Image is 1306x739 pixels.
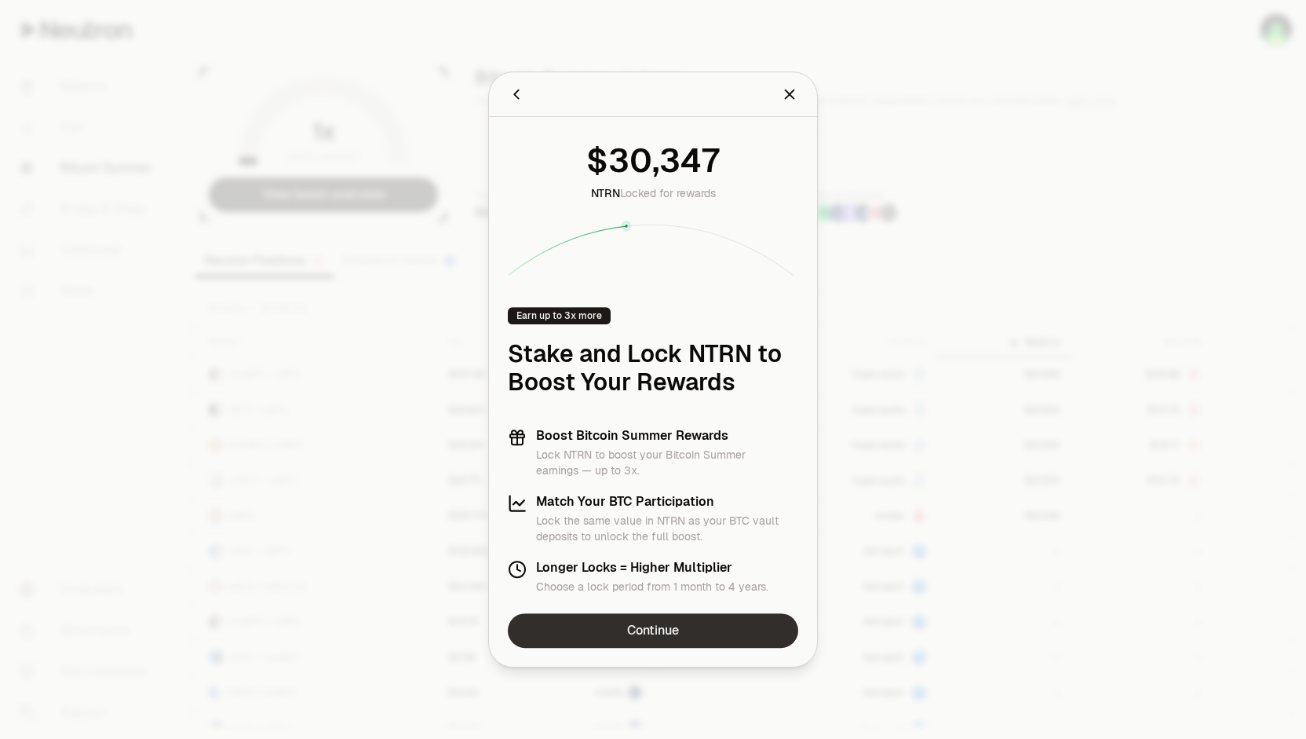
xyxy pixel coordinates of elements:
button: Back [508,83,525,105]
h1: Stake and Lock NTRN to Boost Your Rewards [508,340,798,397]
h3: Boost Bitcoin Summer Rewards [536,428,798,444]
span: NTRN [591,186,620,200]
h3: Longer Locks = Higher Multiplier [536,560,768,576]
a: Continue [508,613,798,648]
h3: Match Your BTC Participation [536,494,798,510]
p: Lock NTRN to boost your Bitcoin Summer earnings — up to 3x. [536,447,798,478]
div: Earn up to 3x more [508,307,611,324]
p: Choose a lock period from 1 month to 4 years. [536,579,768,594]
div: Locked for rewards [591,185,716,201]
button: Close [781,83,798,105]
p: Lock the same value in NTRN as your BTC vault deposits to unlock the full boost. [536,513,798,544]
